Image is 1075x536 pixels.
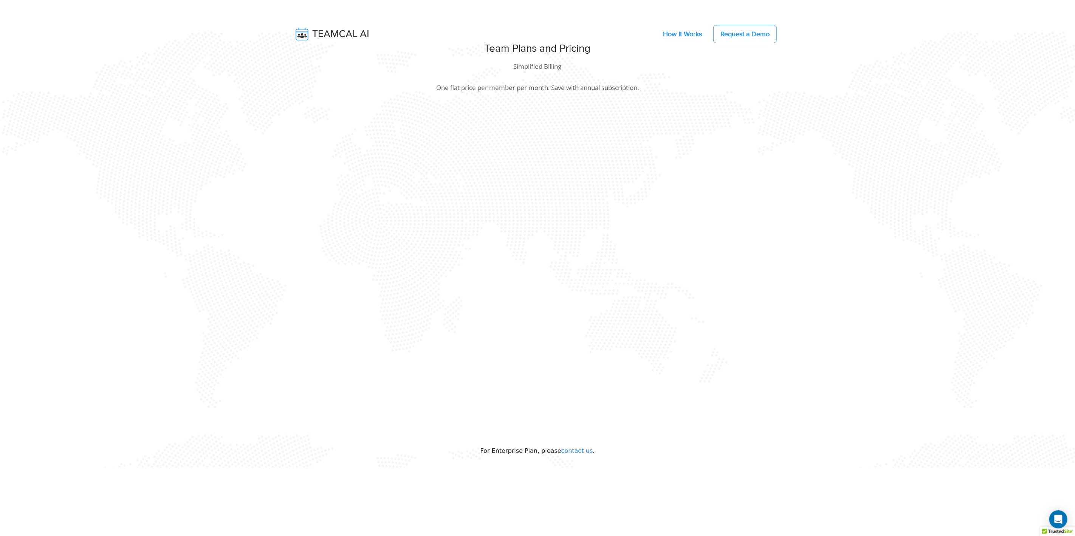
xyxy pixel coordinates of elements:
a: How It Works [655,26,709,42]
a: Request a Demo [713,25,777,43]
div: Open Intercom Messenger [1049,510,1067,528]
center: For Enterprise Plan, please . [6,446,1069,455]
p: Simplified Billing One flat price per member per month. Save with annual subscription. [6,61,1069,93]
a: contact us [561,447,593,454]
